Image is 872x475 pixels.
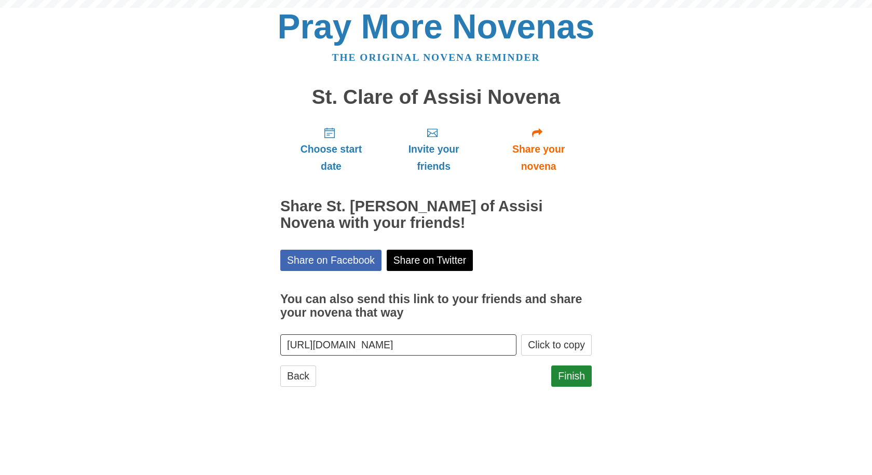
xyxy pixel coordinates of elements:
span: Share your novena [496,141,581,175]
h3: You can also send this link to your friends and share your novena that way [280,293,592,319]
a: Share your novena [485,118,592,180]
span: Invite your friends [392,141,475,175]
a: Share on Facebook [280,250,382,271]
button: Click to copy [521,334,592,356]
span: Choose start date [291,141,372,175]
a: Share on Twitter [387,250,473,271]
a: Pray More Novenas [278,7,595,46]
h1: St. Clare of Assisi Novena [280,86,592,108]
a: Finish [551,365,592,387]
a: Choose start date [280,118,382,180]
h2: Share St. [PERSON_NAME] of Assisi Novena with your friends! [280,198,592,232]
a: The original novena reminder [332,52,540,63]
a: Invite your friends [382,118,485,180]
a: Back [280,365,316,387]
